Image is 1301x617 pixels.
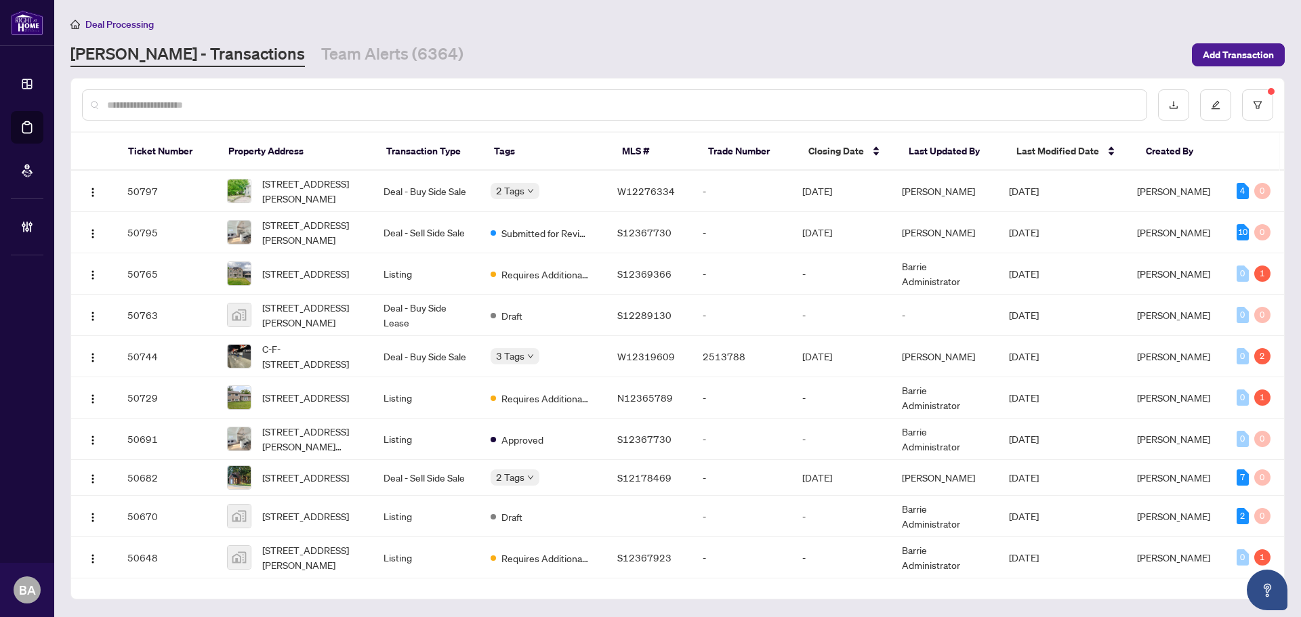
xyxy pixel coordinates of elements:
[228,427,251,450] img: thumbnail-img
[262,424,362,454] span: [STREET_ADDRESS][PERSON_NAME][PERSON_NAME]
[617,350,675,362] span: W12319609
[1158,89,1189,121] button: download
[87,187,98,198] img: Logo
[617,471,672,484] span: S12178469
[692,419,791,460] td: -
[82,387,104,408] button: Logo
[1203,44,1274,66] span: Add Transaction
[1237,508,1249,524] div: 2
[1135,133,1221,171] th: Created By
[1237,265,1249,282] div: 0
[82,428,104,450] button: Logo
[692,537,791,578] td: -
[617,268,672,280] span: S12369366
[527,353,534,360] span: down
[791,171,891,212] td: [DATE]
[1009,391,1039,404] span: [DATE]
[692,496,791,537] td: -
[87,228,98,239] img: Logo
[373,171,480,212] td: Deal - Buy Side Sale
[117,253,216,295] td: 50765
[375,133,483,171] th: Transaction Type
[808,144,864,158] span: Closing Date
[117,336,216,377] td: 50744
[1169,100,1178,110] span: download
[373,295,480,336] td: Deal - Buy Side Lease
[891,496,998,537] td: Barrie Administrator
[1247,570,1287,610] button: Open asap
[82,345,104,367] button: Logo
[791,460,891,496] td: [DATE]
[117,460,216,496] td: 50682
[373,419,480,460] td: Listing
[692,253,791,295] td: -
[85,18,154,30] span: Deal Processing
[87,435,98,446] img: Logo
[82,467,104,488] button: Logo
[1237,469,1249,486] div: 7
[373,537,480,578] td: Listing
[1137,551,1210,563] span: [PERSON_NAME]
[496,348,524,364] span: 3 Tags
[1137,226,1210,238] span: [PERSON_NAME]
[117,419,216,460] td: 50691
[228,386,251,409] img: thumbnail-img
[1006,133,1135,171] th: Last Modified Date
[1137,433,1210,445] span: [PERSON_NAME]
[11,10,43,35] img: logo
[1009,309,1039,321] span: [DATE]
[262,341,362,371] span: C-F-[STREET_ADDRESS]
[87,352,98,363] img: Logo
[501,308,522,323] span: Draft
[1009,510,1039,522] span: [DATE]
[617,185,675,197] span: W12276334
[373,377,480,419] td: Listing
[798,133,898,171] th: Closing Date
[791,253,891,295] td: -
[1237,224,1249,240] div: 10
[262,300,362,330] span: [STREET_ADDRESS][PERSON_NAME]
[117,377,216,419] td: 50729
[1254,431,1271,447] div: 0
[228,505,251,528] img: thumbnail-img
[87,553,98,564] img: Logo
[1009,226,1039,238] span: [DATE]
[87,512,98,523] img: Logo
[891,212,998,253] td: [PERSON_NAME]
[692,171,791,212] td: -
[891,336,998,377] td: [PERSON_NAME]
[692,377,791,419] td: -
[262,217,362,247] span: [STREET_ADDRESS][PERSON_NAME]
[117,171,216,212] td: 50797
[496,469,524,485] span: 2 Tags
[1009,433,1039,445] span: [DATE]
[501,432,543,447] span: Approved
[791,295,891,336] td: -
[82,505,104,527] button: Logo
[611,133,697,171] th: MLS #
[1254,508,1271,524] div: 0
[1137,510,1210,522] span: [PERSON_NAME]
[1254,307,1271,323] div: 0
[501,267,590,282] span: Requires Additional Docs
[1016,144,1099,158] span: Last Modified Date
[891,295,998,336] td: -
[262,390,349,405] span: [STREET_ADDRESS]
[1137,268,1210,280] span: [PERSON_NAME]
[527,188,534,194] span: down
[891,419,998,460] td: Barrie Administrator
[1237,431,1249,447] div: 0
[1254,549,1271,566] div: 1
[791,537,891,578] td: -
[483,133,611,171] th: Tags
[228,303,251,326] img: thumbnail-img
[373,460,480,496] td: Deal - Sell Side Sale
[1254,224,1271,240] div: 0
[617,391,673,404] span: N12365789
[1254,389,1271,406] div: 1
[1253,100,1262,110] span: filter
[1237,389,1249,406] div: 0
[1009,471,1039,484] span: [DATE]
[87,311,98,322] img: Logo
[1192,43,1285,66] button: Add Transaction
